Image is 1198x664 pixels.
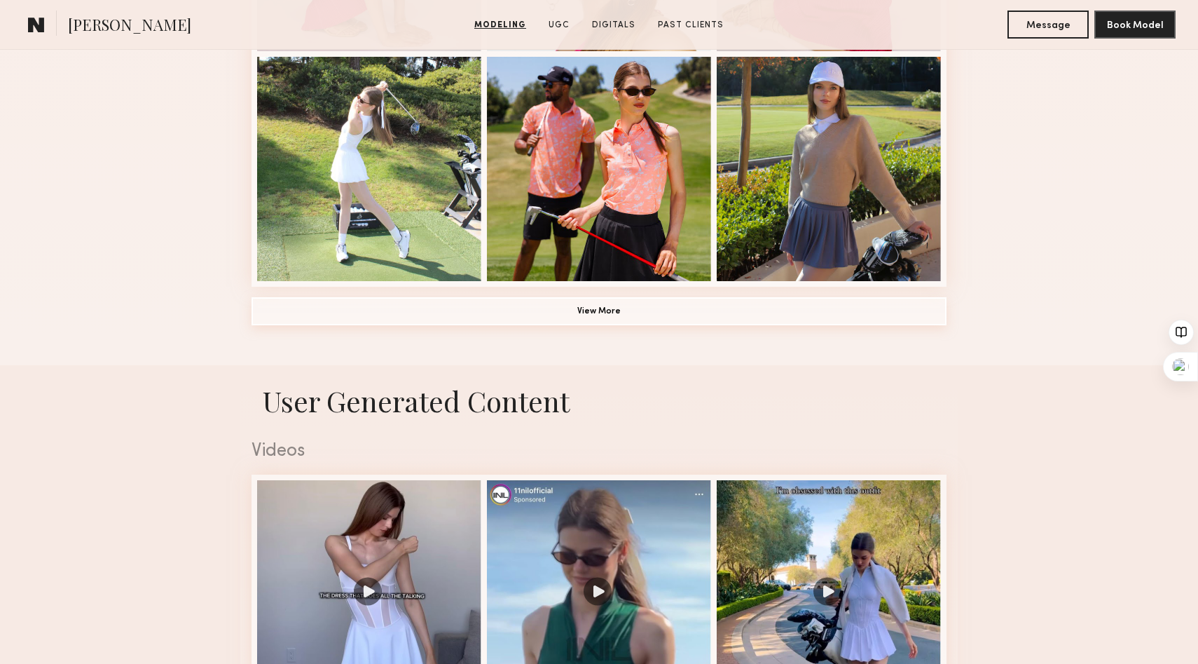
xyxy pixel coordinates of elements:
a: Book Model [1094,18,1176,30]
a: Past Clients [652,19,729,32]
h1: User Generated Content [240,382,958,419]
button: Book Model [1094,11,1176,39]
a: Modeling [469,19,532,32]
span: [PERSON_NAME] [68,14,191,39]
button: View More [252,297,946,325]
div: Videos [252,442,946,461]
button: Message [1007,11,1089,39]
a: UGC [543,19,575,32]
a: Digitals [586,19,641,32]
